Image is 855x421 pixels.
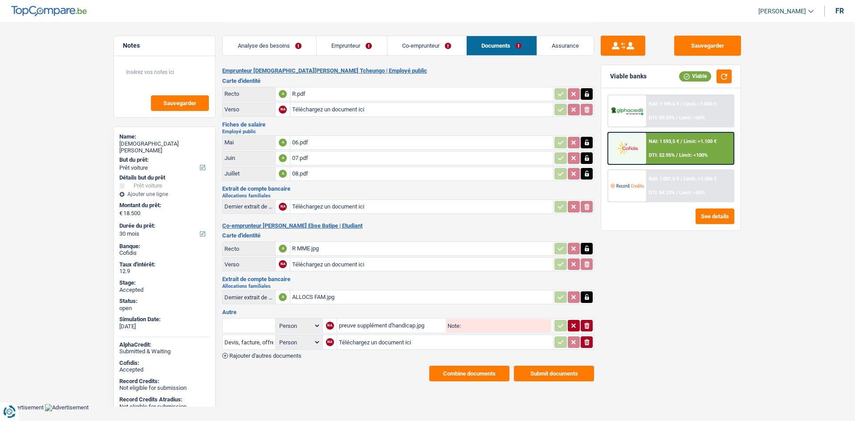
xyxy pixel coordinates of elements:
[151,95,209,111] button: Sauvegarder
[680,139,682,144] span: /
[229,353,301,359] span: Rajouter d'autres documents
[292,290,551,304] div: ALLOCS FAM.jpg
[279,106,287,114] div: NA
[119,286,210,294] div: Accepted
[680,101,682,107] span: /
[222,67,594,74] h2: Emprunteur [DEMOGRAPHIC_DATA][PERSON_NAME] Tcheungo | Employé public
[292,136,551,149] div: 06.pdf
[279,245,287,253] div: A
[684,101,717,107] span: Limit: >1.000 €
[279,170,287,178] div: A
[292,151,551,165] div: 07.pdf
[279,260,287,268] div: NA
[292,87,551,101] div: R.pdf
[326,322,334,330] div: NA
[292,167,551,180] div: 08.pdf
[119,403,210,410] div: Not eligible for submission
[751,4,814,19] a: [PERSON_NAME]
[45,404,89,411] img: Advertisement
[649,139,679,144] span: NAI: 1 593,5 €
[119,378,210,385] div: Record Credits:
[123,42,206,49] h5: Notes
[317,36,387,55] a: Emprunteur
[119,396,210,403] div: Record Credits Atradius:
[222,78,594,84] h3: Carte d'identité
[119,140,210,154] div: [DEMOGRAPHIC_DATA][PERSON_NAME]
[467,36,537,55] a: Documents
[222,309,594,315] h3: Autre
[224,294,273,301] div: Dernier extrait de compte pour vos allocations familiales
[119,366,210,373] div: Accepted
[649,101,679,107] span: NAI: 1 199,6 €
[119,191,210,197] div: Ajouter une ligne
[679,71,711,81] div: Viable
[222,353,301,359] button: Rajouter d'autres documents
[119,360,210,367] div: Cofidis:
[279,293,287,301] div: A
[222,122,594,127] h3: Fiches de salaire
[222,284,594,289] h2: Allocations familiales
[119,133,210,140] div: Name:
[835,7,844,15] div: fr
[279,139,287,147] div: A
[279,90,287,98] div: A
[684,139,717,144] span: Limit: >1.100 €
[119,268,210,275] div: 12.9
[119,323,210,330] div: [DATE]
[758,8,806,15] span: [PERSON_NAME]
[279,203,287,211] div: NA
[224,106,273,113] div: Verso
[119,316,210,323] div: Simulation Date:
[387,36,466,55] a: Co-emprunteur
[222,233,594,238] h3: Carte d'identité
[429,366,509,381] button: Combine documents
[292,242,551,255] div: R MME.jpg
[119,249,210,257] div: Cofidis
[119,384,210,392] div: Not eligible for submission
[649,190,675,196] span: DTI: 64.13%
[222,129,594,134] h2: Employé public
[222,276,594,282] h3: Extrait de compte bancaire
[446,323,461,329] label: Note:
[119,243,210,250] div: Banque:
[649,176,679,182] span: NAI: 1 001,5 €
[224,203,273,210] div: Dernier extrait de compte pour vos allocations familiales
[611,140,643,156] img: Cofidis
[224,90,273,97] div: Recto
[611,106,643,116] img: AlphaCredit
[679,115,705,121] span: Limit: <60%
[679,152,708,158] span: Limit: <100%
[11,6,87,16] img: TopCompare Logo
[679,190,705,196] span: Limit: <65%
[119,279,210,286] div: Stage:
[696,208,734,224] button: See details
[222,193,594,198] h2: Allocations familiales
[339,319,444,332] div: preuve supplément d'handicap.jpg
[222,222,594,229] h2: Co-emprunteur [PERSON_NAME] Ebse Batipe | Etudiant
[119,210,122,217] span: €
[674,36,741,56] button: Sauvegarder
[224,170,273,177] div: Juillet
[119,202,208,209] label: Montant du prêt:
[676,115,678,121] span: /
[223,36,316,55] a: Analyse des besoins
[224,261,273,268] div: Verso
[119,222,208,229] label: Durée du prêt:
[222,186,594,192] h3: Extrait de compte bancaire
[610,73,647,80] div: Viable banks
[119,174,210,181] div: Détails but du prêt
[119,341,210,348] div: AlphaCredit:
[224,245,273,252] div: Recto
[611,177,643,194] img: Record Credits
[224,139,273,146] div: Mai
[224,155,273,161] div: Juin
[514,366,594,381] button: Submit documents
[680,176,682,182] span: /
[119,348,210,355] div: Submitted & Waiting
[649,152,675,158] span: DTI: 52.95%
[163,100,196,106] span: Sauvegarder
[684,176,717,182] span: Limit: >1.586 €
[119,261,210,268] div: Taux d'intérêt:
[279,154,287,162] div: A
[676,190,678,196] span: /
